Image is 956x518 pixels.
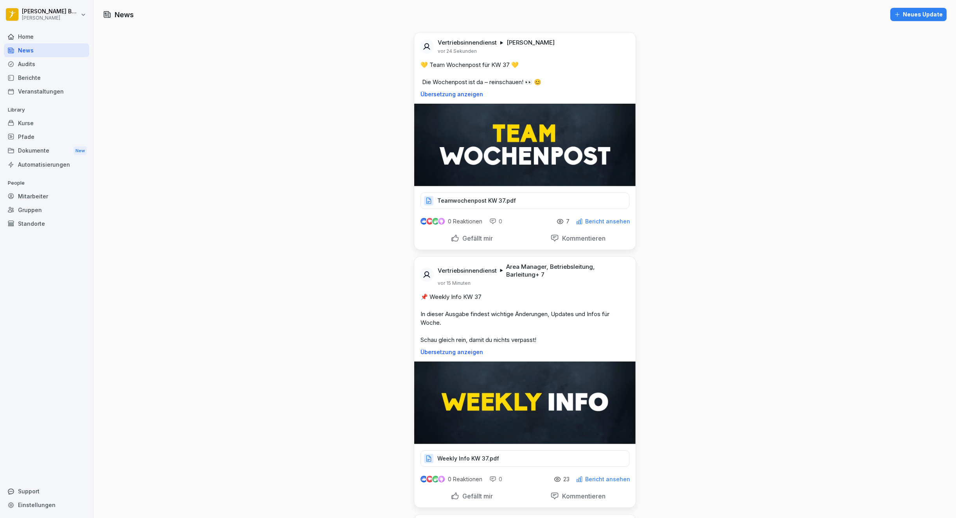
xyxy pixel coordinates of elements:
[438,280,471,286] p: vor 15 Minuten
[420,61,629,86] p: 💛 Team Wochenpost für KW 37 💛 Die Wochenpost ist da – reinschauen! 👀 😊
[585,218,630,225] p: Bericht ansehen
[420,293,629,344] p: 📌 Weekly Info KW 37 In dieser Ausgabe findest wichtige Änderungen, Updates und Infos für Woche. S...
[894,10,943,19] div: Neues Update
[459,492,493,500] p: Gefällt mir
[4,498,89,512] a: Einstellungen
[489,218,502,225] div: 0
[4,158,89,171] a: Automatisierungen
[448,476,482,482] p: 0 Reaktionen
[4,203,89,217] a: Gruppen
[414,104,636,186] img: y71clczu7k497bi9yol2zikg.png
[427,476,433,482] img: love
[420,199,629,207] a: Teamwochenpost KW 37.pdf
[420,349,629,355] p: Übersetzung anzeigen
[4,217,89,230] a: Standorte
[414,362,636,444] img: pnqd11m1ldbuej3d5e71yr9q.png
[4,57,89,71] a: Audits
[437,197,516,205] p: Teamwochenpost KW 37.pdf
[4,30,89,43] a: Home
[438,218,445,225] img: inspiring
[489,475,502,483] div: 0
[4,484,89,498] div: Support
[115,9,134,20] h1: News
[432,218,439,225] img: celebrate
[420,218,427,225] img: like
[4,189,89,203] a: Mitarbeiter
[585,476,630,482] p: Bericht ansehen
[432,476,439,482] img: celebrate
[4,130,89,144] a: Pfade
[420,457,629,465] a: Weekly Info KW 37.pdf
[890,8,947,21] button: Neues Update
[437,455,499,462] p: Weekly Info KW 37.pdf
[22,8,79,15] p: [PERSON_NAME] Bogomolec
[438,476,445,483] img: inspiring
[427,218,433,224] img: love
[4,71,89,85] a: Berichte
[448,218,482,225] p: 0 Reaktionen
[438,267,497,275] p: Vertriebsinnendienst
[459,234,493,242] p: Gefällt mir
[4,104,89,116] p: Library
[4,116,89,130] a: Kurse
[566,218,570,225] p: 7
[74,146,87,155] div: New
[4,85,89,98] a: Veranstaltungen
[4,144,89,158] div: Dokumente
[420,91,629,97] p: Übersetzung anzeigen
[22,15,79,21] p: [PERSON_NAME]
[559,234,606,242] p: Kommentieren
[438,48,477,54] p: vor 24 Sekunden
[420,476,427,482] img: like
[563,476,570,482] p: 23
[4,43,89,57] a: News
[438,39,497,47] p: Vertriebsinnendienst
[4,144,89,158] a: DokumenteNew
[559,492,606,500] p: Kommentieren
[506,263,626,279] p: Area Manager, Betriebsleitung, Barleitung + 7
[4,177,89,189] p: People
[507,39,555,47] p: [PERSON_NAME]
